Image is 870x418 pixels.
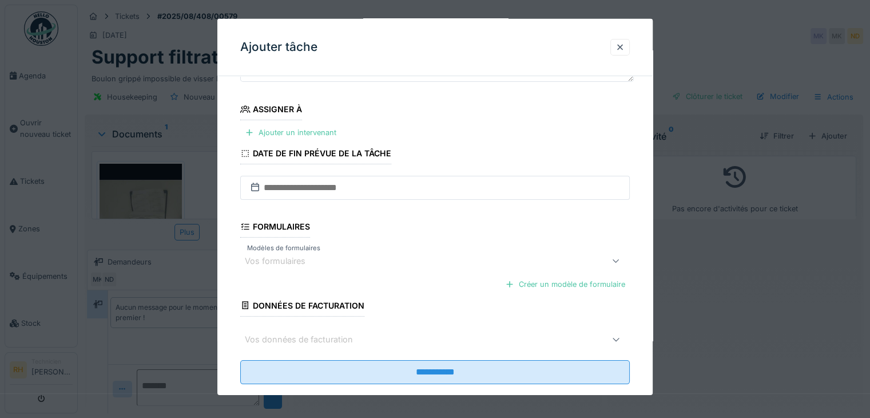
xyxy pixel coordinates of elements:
[240,218,310,238] div: Formulaires
[245,243,323,253] label: Modèles de formulaires
[240,40,317,54] h3: Ajouter tâche
[240,297,364,316] div: Données de facturation
[240,101,302,120] div: Assigner à
[245,254,321,267] div: Vos formulaires
[245,333,369,346] div: Vos données de facturation
[500,277,630,292] div: Créer un modèle de formulaire
[240,145,391,164] div: Date de fin prévue de la tâche
[240,125,341,140] div: Ajouter un intervenant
